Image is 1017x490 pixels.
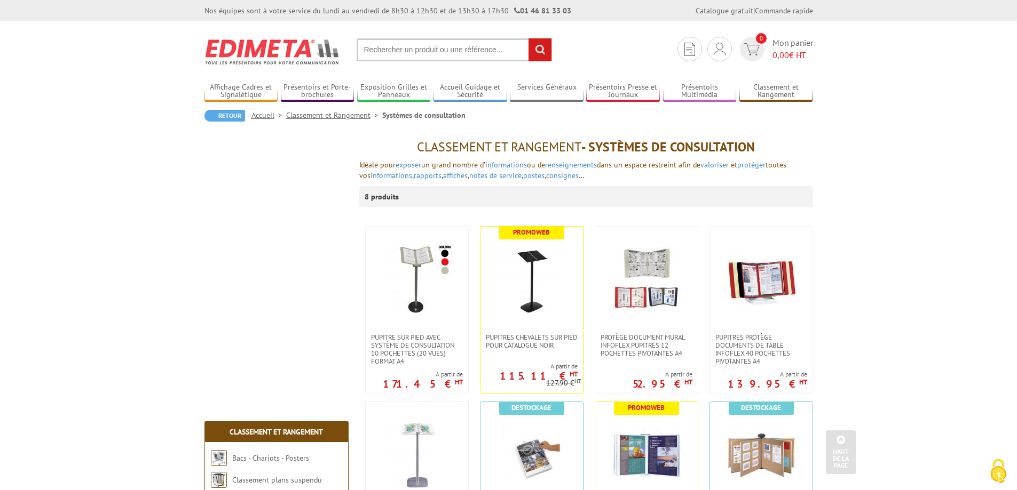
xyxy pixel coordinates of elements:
[486,333,578,349] span: PUPITRES CHEVALETS SUR PIED POUR CATALOGUE NOIR
[772,37,813,61] span: Mon panier
[383,381,463,387] p: 171.45 €
[739,83,813,100] a: Classement et Rangement
[357,38,552,61] input: Rechercher un produit ou une référence...
[772,49,813,61] span: € HT
[204,32,341,71] img: Edimeta
[772,50,789,60] span: 0,00
[741,403,781,412] b: Destockage
[232,453,309,463] a: Bacs - Chariots - Posters
[443,171,468,180] a: affiches
[715,333,807,365] span: Pupitres protège documents de table Infoflex 40 pochettes pivotantes A4
[710,333,813,365] a: Pupitres protège documents de table Infoflex 40 pochettes pivotantes A4
[633,370,692,379] span: A partir de
[380,243,454,317] img: Pupitre sur pied avec système de consultation 10 pochettes (20 vues) format A4
[696,5,813,16] div: |
[455,377,463,387] sup: HT
[628,403,665,412] b: Promoweb
[985,458,1012,485] img: Cookies (fenêtre modale)
[696,6,753,15] a: Catalogue gratuit
[281,83,354,100] a: Présentoirs et Porte-brochures
[359,140,813,154] h1: - Systèmes de consultation
[546,171,579,180] a: consignes
[737,37,813,61] a: devis rapide 0 Mon panier 0,00€ HT
[586,83,660,100] a: Présentoirs Presse et Journaux
[700,160,726,170] a: valorise
[359,160,396,170] span: Idéale pour
[756,33,767,44] span: 0
[724,243,799,317] img: Pupitres protège documents de table Infoflex 40 pochettes pivotantes A4
[480,362,578,371] span: A partir de
[485,160,527,170] a: informations
[211,472,227,488] img: Classement plans suspendu
[513,228,550,237] b: Promoweb
[204,83,278,100] a: Affichage Cadres et Signalétique
[511,403,551,412] b: Destockage
[383,370,463,379] span: A partir de
[728,381,807,387] p: 139.95 €
[371,333,463,365] span: Pupitre sur pied avec système de consultation 10 pochettes (20 vues) format A4
[744,43,760,55] img: devis rapide
[570,369,578,379] sup: HT
[601,333,692,357] span: Protège document mural Infoflex pupitres 12 pochettes pivotantes A4
[230,427,323,437] a: Classement et Rangement
[382,110,466,121] li: Systèmes de consultation
[610,243,683,317] img: Protège document mural Infoflex pupitres 12 pochettes pivotantes A4
[286,110,382,120] a: Classement et Rangement
[417,139,581,155] span: Classement et Rangement
[663,83,737,100] a: Présentoirs Multimédia
[529,38,551,61] input: rechercher
[755,6,813,15] a: Commande rapide
[433,83,507,100] a: Accueil Guidage et Sécurité
[211,450,227,466] img: Bacs - Chariots - Posters
[204,110,245,122] a: Retour
[799,377,807,387] sup: HT
[357,83,431,100] a: Exposition Grilles et Panneaux
[826,430,856,474] a: Haut de la page
[500,373,578,379] p: 115.11 €
[469,171,522,180] a: notes de service
[232,475,322,485] a: Classement plans suspendu
[980,454,1017,490] button: Cookies (fenêtre modale)
[684,43,695,56] img: devis rapide
[494,243,569,317] img: PUPITRES CHEVALETS SUR PIED POUR CATALOGUE NOIR
[414,171,442,180] a: rapports
[737,160,766,170] a: protéger
[728,370,807,379] span: A partir de
[396,160,421,170] a: exposer
[365,186,405,207] p: 8 produits
[684,377,692,387] sup: HT
[514,6,571,15] strong: 01 46 81 33 03
[574,377,581,384] sup: HT
[595,333,698,357] a: Protège document mural Infoflex pupitres 12 pochettes pivotantes A4
[480,333,583,349] a: PUPITRES CHEVALETS SUR PIED POUR CATALOGUE NOIR
[546,379,581,387] p: 127.90 €
[523,171,545,180] a: postes
[204,5,571,16] div: Nos équipes sont à votre service du lundi au vendredi de 8h30 à 12h30 et de 13h30 à 17h30
[510,83,584,100] a: Services Généraux
[714,43,726,55] img: devis rapide
[251,110,286,120] a: Accueil
[370,171,412,180] a: informations
[633,381,692,387] p: 52.95 €
[545,160,597,170] a: renseignements
[366,333,468,365] a: Pupitre sur pied avec système de consultation 10 pochettes (20 vues) format A4
[359,160,786,180] span: un grand nombre d’ ou de dans un espace restreint afin de r et toutes vos , , , , , …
